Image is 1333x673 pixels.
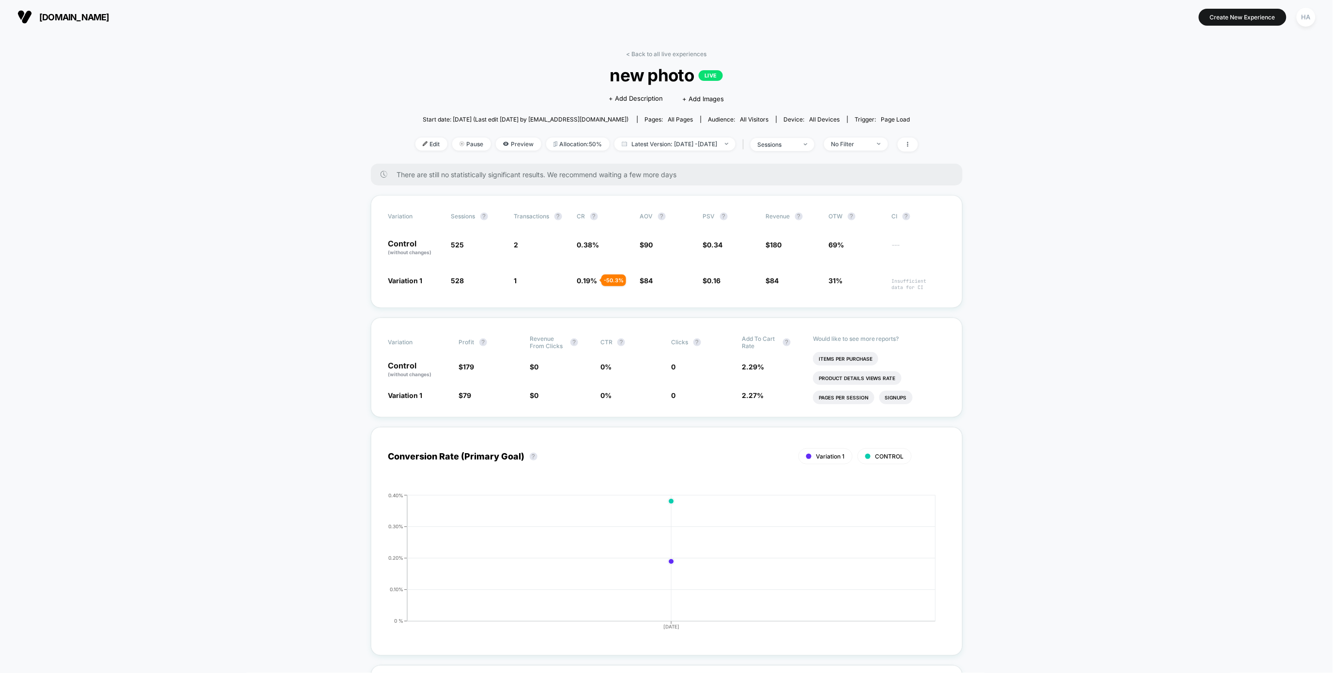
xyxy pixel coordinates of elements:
button: HA [1294,7,1318,27]
img: end [460,141,464,146]
span: OTW [829,213,882,220]
span: 2.27 % [742,391,764,399]
p: LIVE [699,70,723,81]
button: [DOMAIN_NAME] [15,9,112,25]
img: Visually logo [17,10,32,24]
span: Insufficient data for CI [892,278,945,291]
span: 0 [672,363,676,371]
button: ? [783,338,791,346]
span: (without changes) [388,249,432,255]
img: calendar [622,141,627,146]
tspan: 0 % [394,618,403,624]
li: Pages Per Session [813,391,874,404]
span: $ [530,363,538,371]
span: CTR [600,338,613,346]
button: ? [720,213,728,220]
tspan: 0.30% [388,523,403,529]
p: Control [388,240,442,256]
span: --- [892,242,945,256]
tspan: [DATE] [663,624,679,629]
span: Start date: [DATE] (Last edit [DATE] by [EMAIL_ADDRESS][DOMAIN_NAME]) [423,116,628,123]
tspan: 0.10% [390,586,403,592]
span: Revenue From Clicks [530,335,566,350]
span: Variation 1 [388,276,423,285]
span: | [740,138,751,152]
span: Variation 1 [816,453,845,460]
div: Pages: [645,116,693,123]
span: Variation [388,335,442,350]
span: all pages [668,116,693,123]
div: CONVERSION_RATE [379,493,935,638]
img: end [725,143,728,145]
button: ? [554,213,562,220]
tspan: 0.40% [388,492,403,498]
button: Create New Experience [1199,9,1287,26]
button: ? [693,338,701,346]
span: 0 [672,391,676,399]
span: new photo [440,65,892,85]
li: Items Per Purchase [813,352,878,366]
span: 0 % [600,363,612,371]
span: All Visitors [740,116,769,123]
span: Device: [776,116,847,123]
span: CI [892,213,945,220]
span: + Add Description [609,94,663,104]
span: 0 % [600,391,612,399]
span: $ [459,363,475,371]
button: ? [530,453,537,460]
button: ? [903,213,910,220]
div: - 50.3 % [601,275,626,286]
span: 84 [644,276,653,285]
span: + Add Images [682,95,724,103]
span: (without changes) [388,371,432,377]
button: ? [480,213,488,220]
span: Edit [415,138,447,151]
div: No Filter [831,140,870,148]
span: $ [530,391,538,399]
span: There are still no statistically significant results. We recommend waiting a few more days [397,170,943,179]
span: CR [577,213,585,220]
p: Would like to see more reports? [813,335,945,342]
button: ? [658,213,666,220]
span: $ [703,276,721,285]
span: 0.38 % [577,241,599,249]
img: end [877,143,881,145]
a: < Back to all live experiences [627,50,707,58]
div: Audience: [708,116,769,123]
tspan: 0.20% [388,555,403,561]
span: 0.19 % [577,276,598,285]
span: Profit [459,338,475,346]
img: edit [423,141,428,146]
span: 31% [829,276,843,285]
span: Variation 1 [388,391,423,399]
button: ? [795,213,803,220]
span: 0 [534,391,538,399]
span: 2 [514,241,519,249]
span: PSV [703,213,715,220]
span: Latest Version: [DATE] - [DATE] [614,138,735,151]
span: 528 [451,276,464,285]
span: all devices [810,116,840,123]
button: ? [617,338,625,346]
span: Sessions [451,213,475,220]
button: ? [570,338,578,346]
span: 79 [463,391,472,399]
span: 180 [770,241,782,249]
span: $ [640,241,653,249]
span: 90 [644,241,653,249]
span: 0 [534,363,538,371]
span: $ [640,276,653,285]
span: 0.16 [707,276,721,285]
img: rebalance [553,141,557,147]
div: Trigger: [855,116,910,123]
span: 84 [770,276,779,285]
p: Control [388,362,449,378]
span: 0.34 [707,241,723,249]
li: Product Details Views Rate [813,371,902,385]
span: 1 [514,276,517,285]
span: Clicks [672,338,689,346]
li: Signups [879,391,913,404]
span: $ [766,276,779,285]
span: Page Load [881,116,910,123]
span: Revenue [766,213,790,220]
